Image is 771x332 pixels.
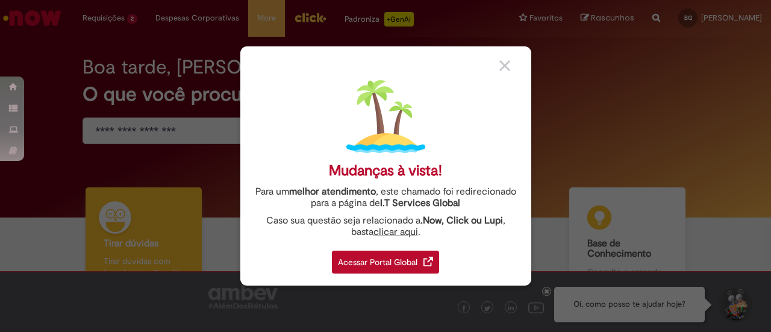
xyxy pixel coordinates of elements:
a: I.T Services Global [380,190,460,209]
div: Mudanças à vista! [329,162,442,180]
strong: melhor atendimento [289,186,376,198]
div: Acessar Portal Global [332,251,439,274]
img: redirect_link.png [423,257,433,266]
img: island.png [346,77,425,156]
img: close_button_grey.png [499,60,510,71]
a: Acessar Portal Global [332,244,439,274]
strong: .Now, Click ou Lupi [420,215,503,227]
div: Caso sua questão seja relacionado a , basta . [249,215,522,238]
div: Para um , este chamado foi redirecionado para a página de [249,186,522,209]
a: clicar aqui [373,219,418,238]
